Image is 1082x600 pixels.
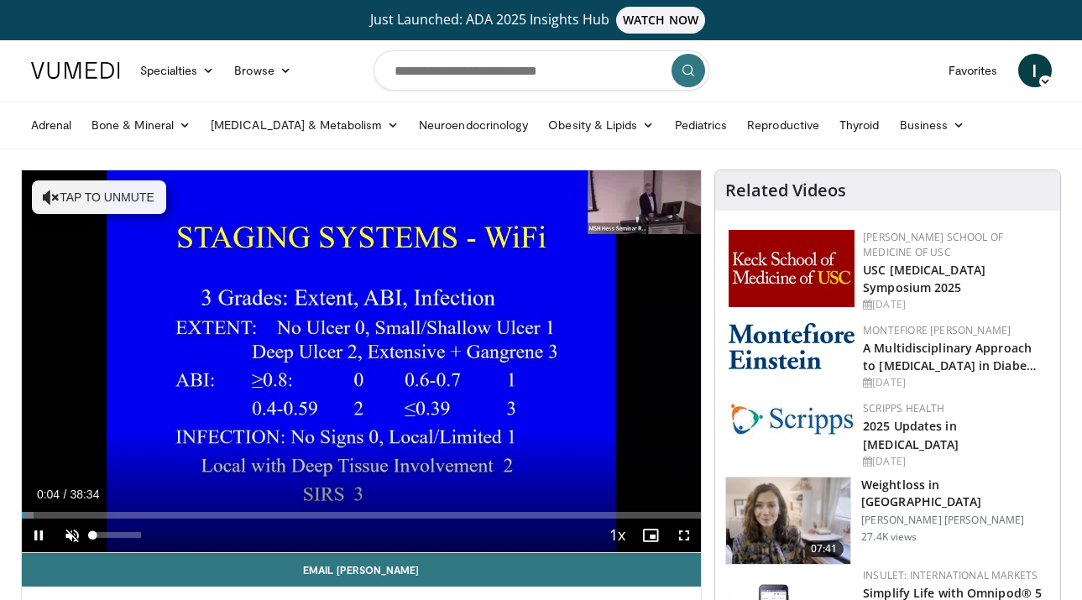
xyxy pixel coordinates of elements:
button: Tap to unmute [32,180,166,214]
p: 27.4K views [861,530,917,544]
a: Obesity & Lipids [538,108,664,142]
div: Volume Level [93,532,141,538]
div: [DATE] [863,454,1047,469]
button: Pause [22,519,55,552]
a: Adrenal [21,108,82,142]
a: Favorites [938,54,1008,87]
span: 0:04 [37,488,60,501]
a: [MEDICAL_DATA] & Metabolism [201,108,409,142]
a: Browse [224,54,301,87]
div: [DATE] [863,297,1047,312]
a: Bone & Mineral [81,108,201,142]
a: Neuroendocrinology [409,108,538,142]
a: Reproductive [737,108,829,142]
img: b0142b4c-93a1-4b58-8f91-5265c282693c.png.150x105_q85_autocrop_double_scale_upscale_version-0.2.png [729,323,855,369]
a: I [1018,54,1052,87]
button: Unmute [55,519,89,552]
h4: Related Videos [725,180,846,201]
a: [PERSON_NAME] School of Medicine of USC [863,230,1003,259]
img: VuMedi Logo [31,62,120,79]
button: Playback Rate [600,519,634,552]
button: Fullscreen [667,519,701,552]
a: A Multidisciplinary Approach to [MEDICAL_DATA] in Diabe… [863,340,1037,373]
a: Email [PERSON_NAME] [22,553,702,587]
div: Progress Bar [22,512,702,519]
a: Specialties [130,54,225,87]
img: 9983fed1-7565-45be-8934-aef1103ce6e2.150x105_q85_crop-smart_upscale.jpg [726,477,850,565]
a: Scripps Health [863,401,944,415]
h3: Weightloss in [GEOGRAPHIC_DATA] [861,477,1050,510]
span: / [64,488,67,501]
a: Montefiore [PERSON_NAME] [863,323,1011,337]
a: USC [MEDICAL_DATA] Symposium 2025 [863,262,985,295]
a: 2025 Updates in [MEDICAL_DATA] [863,418,959,451]
a: Business [890,108,975,142]
a: Insulet: International Markets [863,568,1038,582]
span: WATCH NOW [616,7,705,34]
input: Search topics, interventions [374,50,709,91]
button: Enable picture-in-picture mode [634,519,667,552]
a: Thyroid [829,108,890,142]
video-js: Video Player [22,170,702,553]
img: c9f2b0b7-b02a-4276-a72a-b0cbb4230bc1.jpg.150x105_q85_autocrop_double_scale_upscale_version-0.2.jpg [729,401,855,436]
a: Pediatrics [665,108,738,142]
a: Just Launched: ADA 2025 Insights HubWATCH NOW [34,7,1049,34]
p: [PERSON_NAME] [PERSON_NAME] [861,514,1050,527]
div: [DATE] [863,375,1047,390]
span: 38:34 [70,488,99,501]
a: 07:41 Weightloss in [GEOGRAPHIC_DATA] [PERSON_NAME] [PERSON_NAME] 27.4K views [725,477,1050,566]
img: 7b941f1f-d101-407a-8bfa-07bd47db01ba.png.150x105_q85_autocrop_double_scale_upscale_version-0.2.jpg [729,230,855,307]
span: 07:41 [804,540,844,557]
